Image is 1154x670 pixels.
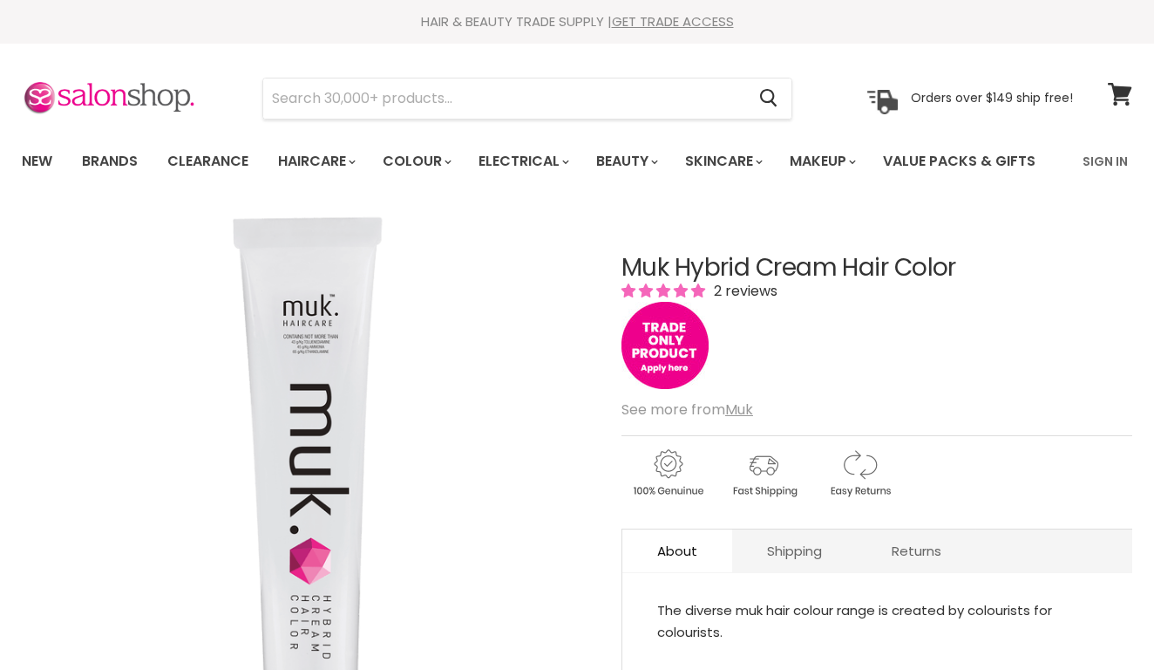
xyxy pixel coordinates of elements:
[621,400,753,420] span: See more from
[672,143,773,180] a: Skincare
[465,143,580,180] a: Electrical
[725,400,753,420] a: Muk
[622,530,732,572] a: About
[154,143,261,180] a: Clearance
[621,255,1132,282] h1: Muk Hybrid Cream Hair Color
[621,281,709,301] span: 5.00 stars
[265,143,366,180] a: Haircare
[717,447,810,500] img: shipping.gif
[870,143,1049,180] a: Value Packs & Gifts
[1072,143,1138,180] a: Sign In
[69,143,151,180] a: Brands
[911,90,1073,106] p: Orders over $149 ship free!
[857,530,976,572] a: Returns
[813,447,906,500] img: returns.gif
[583,143,669,180] a: Beauty
[777,143,866,180] a: Makeup
[263,79,745,119] input: Search
[612,12,734,31] a: GET TRADE ACCESS
[9,136,1061,187] ul: Main menu
[9,143,65,180] a: New
[709,281,777,301] span: 2 reviews
[262,78,792,120] form: Product
[621,447,714,500] img: genuine.gif
[745,79,791,119] button: Search
[732,530,857,572] a: Shipping
[370,143,462,180] a: Colour
[621,302,709,389] img: tradeonly_small.jpg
